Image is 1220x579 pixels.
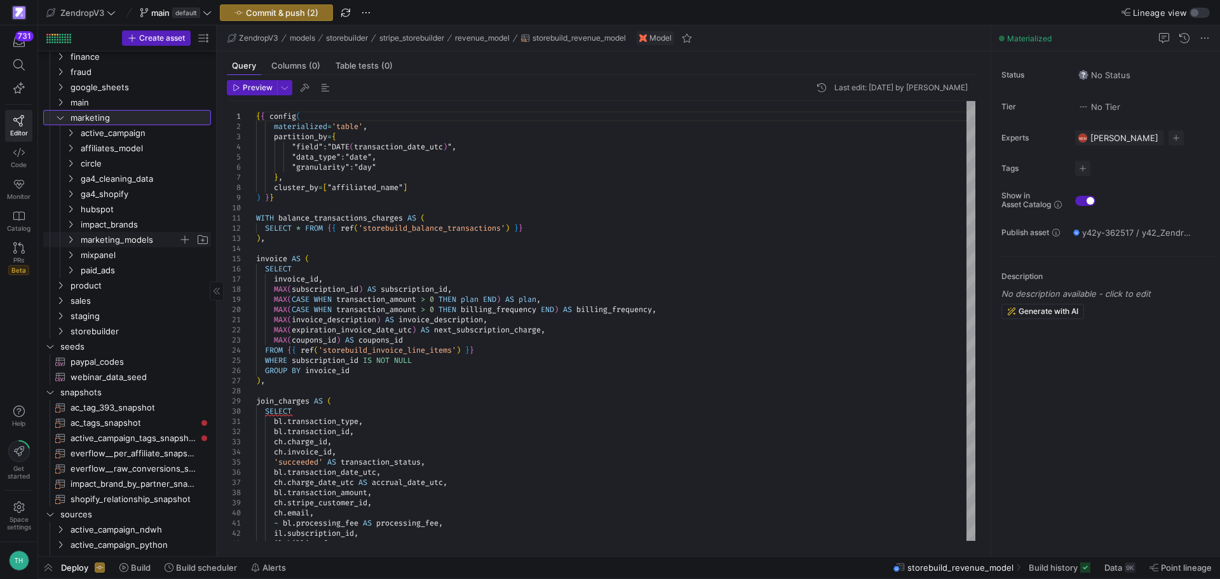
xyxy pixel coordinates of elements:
span: } [269,193,274,203]
span: cluster_by [274,182,318,193]
a: Monitor [5,174,32,205]
span: 'storebuild_invoice_line_items' [318,345,456,355]
div: 14 [227,243,241,254]
span: 'storebuild_balance_transactions' [358,223,505,233]
button: storebuild_revenue_model [518,31,629,46]
div: 15 [227,254,241,264]
button: Build history [1023,557,1096,578]
span: MAX [274,304,287,315]
a: impact_brand_by_partner_snapshot​​​​​​​ [43,476,211,491]
span: ( [287,315,292,325]
div: 16 [227,264,241,274]
span: ( [287,294,292,304]
p: Description [1001,272,1215,281]
div: 21 [227,315,241,325]
button: Preview [227,80,277,95]
span: (0) [309,62,320,70]
span: plan [518,294,536,304]
div: Press SPACE to select this row. [43,125,211,140]
span: Experts [1001,133,1065,142]
span: : [323,142,327,152]
span: ) [358,284,363,294]
span: } [518,223,523,233]
button: ZendropV3 [224,31,281,46]
span: Build history [1029,562,1078,573]
span: , [652,304,656,315]
span: Create asset [139,34,185,43]
span: Lineage view [1133,8,1187,18]
span: subscription_id [381,284,447,294]
span: "DATE [327,142,349,152]
a: everflow__per_affiliate_snapshot​​​​​​​ [43,446,211,461]
span: ac_tags_snapshot​​​​​​​ [71,416,196,430]
a: Code [5,142,32,174]
span: } [274,172,278,182]
span: "field" [292,142,323,152]
span: "data_type" [292,152,341,162]
div: 10 [227,203,241,213]
span: = [327,132,332,142]
span: Data [1104,562,1122,573]
button: y42y-362517 / y42_ZendropV3_main / storebuild_revenue_model [1070,224,1197,241]
span: expiration_invoice_date_utc [292,325,412,335]
a: ac_tag_393_snapshot​​​​​​​ [43,400,211,415]
span: ) [456,345,461,355]
span: ) [376,315,381,325]
span: coupons_id [292,335,336,345]
div: 4 [227,142,241,152]
button: models [287,31,318,46]
span: shopify_relationship_snapshot​​​​​​​ [71,492,196,507]
span: Table tests [335,62,393,70]
span: Beta [8,265,29,275]
div: 22 [227,325,241,335]
span: mixpanel [81,248,209,262]
span: storebuilder [71,324,209,339]
span: default [172,8,200,18]
span: stripe_storebuilder [379,34,444,43]
span: next_subscription_charge [434,325,541,335]
div: Press SPACE to select this row. [43,201,211,217]
span: impact_brands [81,217,209,232]
span: airtable [71,553,209,568]
span: ) [496,294,501,304]
span: WHERE [265,355,287,365]
span: sources [60,507,209,522]
div: Press SPACE to select this row. [43,262,211,278]
span: > [421,304,425,315]
div: 19 [227,294,241,304]
span: AS [421,325,430,335]
span: { [292,345,296,355]
span: invoice [256,254,287,264]
a: paypal_codes​​​​​​ [43,354,211,369]
span: ) [256,193,261,203]
span: "date" [345,152,372,162]
img: No status [1078,70,1088,80]
span: , [483,315,487,325]
span: 0 [430,304,434,315]
button: Build scheduler [159,557,243,578]
span: 'table' [332,121,363,132]
span: ( [287,325,292,335]
div: Press SPACE to select this row. [43,339,211,354]
button: Build [114,557,156,578]
span: everflow__raw_conversions_snapshot​​​​​​​ [71,461,196,476]
span: ( [296,111,301,121]
span: invoice_description [292,315,376,325]
div: 12 [227,223,241,233]
span: [PERSON_NAME] [1090,133,1158,143]
button: Commit & push (2) [220,4,333,21]
span: ga4_cleaning_data [81,172,209,186]
span: MAX [274,315,287,325]
button: Alerts [245,557,292,578]
span: billing_frequency [576,304,652,315]
div: 6 [227,162,241,172]
span: ) [336,335,341,345]
div: 17 [227,274,241,284]
span: , [278,172,283,182]
span: FROM [265,345,283,355]
span: , [536,294,541,304]
span: staging [71,309,209,324]
span: } [265,193,269,203]
span: WITH [256,213,274,223]
span: active_campaign_tags_snapshot​​​​​​​ [71,431,196,446]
